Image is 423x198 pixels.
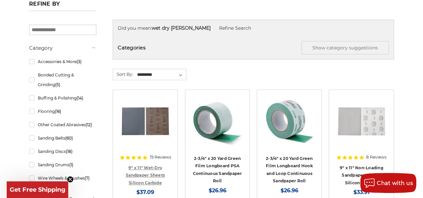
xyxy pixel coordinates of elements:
[29,146,96,157] a: Sanding Discs
[340,165,383,185] a: 9" x 11" Non-Loading Sandpaper Sheets Silicon Carbide
[86,122,92,127] span: (12)
[208,187,226,194] span: $26.96
[301,41,389,54] button: Show category suggestions
[366,155,387,159] span: 8 Reviews
[29,172,96,184] a: Wire Wheels & Brushes
[77,59,82,64] span: (3)
[29,56,96,67] a: Accessories & More
[334,94,389,149] a: 9 inch x 11 inch Silicon Carbide Sandpaper Sheet
[118,94,172,148] img: 9" x 11" Wet-Dry Sandpaper Sheets Silicon Carbide
[136,70,186,80] select: Sort By:
[118,25,389,32] div: Did you mean:
[118,41,389,54] h5: Categories
[29,106,96,117] a: Flooring
[29,132,96,144] a: Sanding Belts
[69,162,73,167] span: (1)
[193,156,242,184] a: 2-3/4" x 20 Yard Green Film Longboard PSA Continuous Sandpaper Roll
[29,159,96,171] a: Sanding Drums
[353,189,369,195] span: $33.91
[219,25,251,31] a: Refine Search
[281,187,298,194] span: $26.96
[126,165,165,185] a: 9" x 11" Wet-Dry Sandpaper Sheets Silicon Carbide
[55,109,61,114] span: (16)
[29,44,96,52] h5: Category
[113,69,133,79] label: Sort By:
[85,176,90,181] span: (7)
[77,95,83,101] span: (14)
[136,189,154,195] span: $37.09
[377,180,413,186] span: Chat with us
[266,156,313,184] a: 2-3/4" x 20 Yard Green Film Longboard Hook and Loop Continuous Sandpaper Roll
[335,94,388,148] img: 9 inch x 11 inch Silicon Carbide Sandpaper Sheet
[7,181,68,198] div: Get Free ShippingClose teaser
[65,136,73,141] span: (60)
[29,119,96,131] a: Other Coated Abrasives
[118,94,173,149] a: 9" x 11" Wet-Dry Sandpaper Sheets Silicon Carbide
[29,69,96,90] a: Bonded Cutting & Grinding
[190,94,245,149] a: Premium Green Film Sandpaper Roll with PSA for professional-grade sanding, 2 3/4" x 20 yards.
[191,94,244,148] img: Premium Green Film Sandpaper Roll with PSA for professional-grade sanding, 2 3/4" x 20 yards.
[67,176,74,183] button: Close teaser
[10,186,66,193] span: Get Free Shipping
[262,94,316,148] img: Green Film Longboard Sandpaper Roll ideal for automotive sanding and bodywork preparation.
[262,94,317,149] a: Green Film Longboard Sandpaper Roll ideal for automotive sanding and bodywork preparation.
[29,92,96,104] a: Buffing & Polishing
[55,82,60,87] span: (5)
[360,173,416,193] button: Chat with us
[29,1,96,11] h5: Refine by
[66,149,73,154] span: (18)
[149,155,171,159] span: 19 Reviews
[152,25,211,31] strong: wet dry [PERSON_NAME]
